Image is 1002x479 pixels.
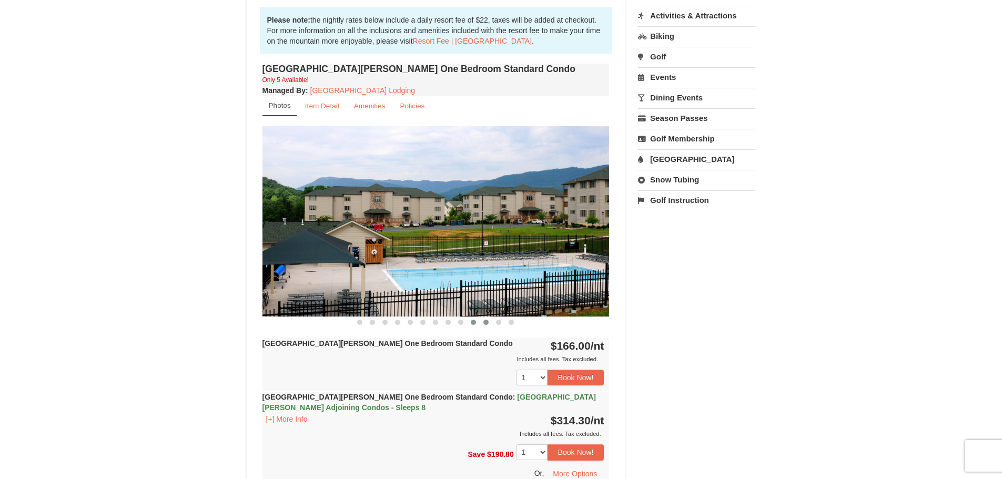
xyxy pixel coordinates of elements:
[468,450,485,458] span: Save
[262,413,311,425] button: [+] More Info
[513,393,515,401] span: :
[413,37,532,45] a: Resort Fee | [GEOGRAPHIC_DATA]
[638,47,755,66] a: Golf
[638,67,755,87] a: Events
[400,102,424,110] small: Policies
[591,340,604,352] span: /nt
[551,414,591,426] span: $314.30
[591,414,604,426] span: /nt
[393,96,431,116] a: Policies
[305,102,339,110] small: Item Detail
[638,26,755,46] a: Biking
[638,129,755,148] a: Golf Membership
[551,340,604,352] strong: $166.00
[262,393,596,412] strong: [GEOGRAPHIC_DATA][PERSON_NAME] One Bedroom Standard Condo
[267,16,310,24] strong: Please note:
[638,190,755,210] a: Golf Instruction
[548,370,604,385] button: Book Now!
[269,101,291,109] small: Photos
[487,450,514,458] span: $190.80
[638,149,755,169] a: [GEOGRAPHIC_DATA]
[262,126,610,316] img: 18876286-198-4354e174.jpg
[298,96,346,116] a: Item Detail
[260,7,612,54] div: the nightly rates below include a daily resort fee of $22, taxes will be added at checkout. For m...
[262,339,513,348] strong: [GEOGRAPHIC_DATA][PERSON_NAME] One Bedroom Standard Condo
[534,468,544,477] span: Or,
[638,88,755,107] a: Dining Events
[548,444,604,460] button: Book Now!
[638,6,755,25] a: Activities & Attractions
[638,108,755,128] a: Season Passes
[262,86,306,95] span: Managed By
[354,102,386,110] small: Amenities
[262,64,610,74] h4: [GEOGRAPHIC_DATA][PERSON_NAME] One Bedroom Standard Condo
[638,170,755,189] a: Snow Tubing
[262,86,308,95] strong: :
[262,96,297,116] a: Photos
[347,96,392,116] a: Amenities
[262,354,604,364] div: Includes all fees. Tax excluded.
[310,86,415,95] a: [GEOGRAPHIC_DATA] Lodging
[262,76,309,84] small: Only 5 Available!
[262,429,604,439] div: Includes all fees. Tax excluded.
